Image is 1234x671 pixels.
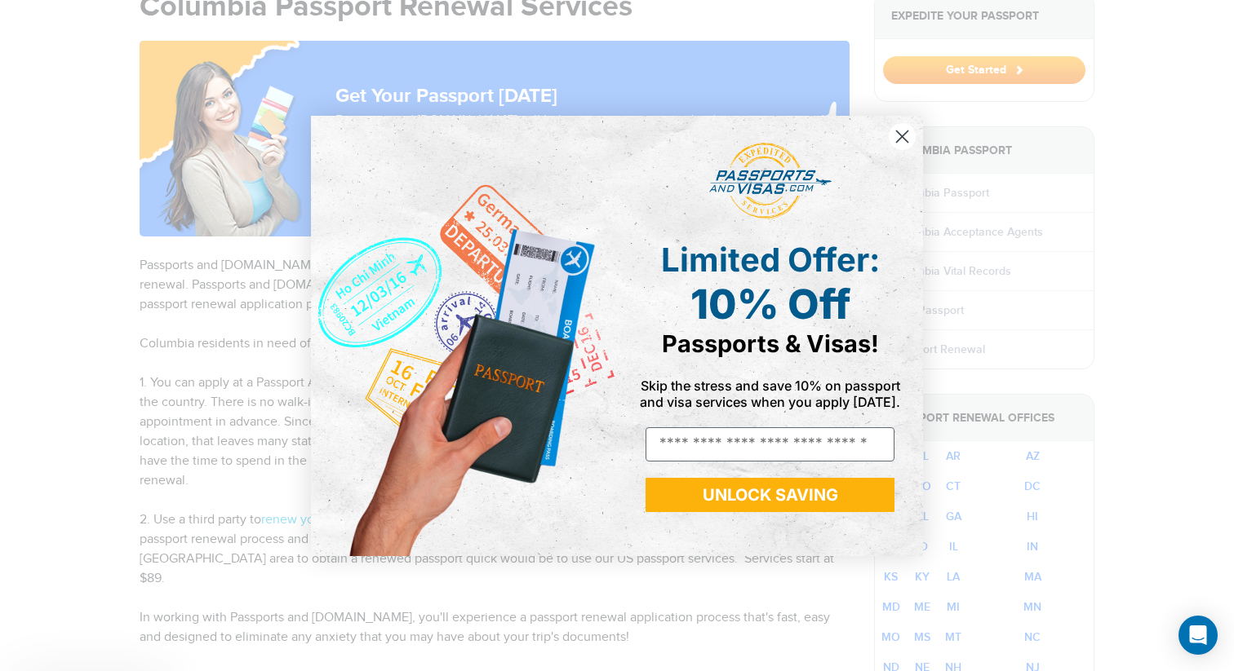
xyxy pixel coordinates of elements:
span: 10% Off [690,280,850,329]
span: Skip the stress and save 10% on passport and visa services when you apply [DATE]. [640,377,900,410]
div: Open Intercom Messenger [1179,616,1218,655]
button: Close dialog [888,122,917,151]
img: de9cda0d-0715-46ca-9a25-073762a91ba7.png [311,116,617,556]
button: UNLOCK SAVING [646,478,894,512]
span: Passports & Visas! [662,329,879,358]
img: passports and visas [709,143,832,219]
span: Limited Offer: [661,240,880,280]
